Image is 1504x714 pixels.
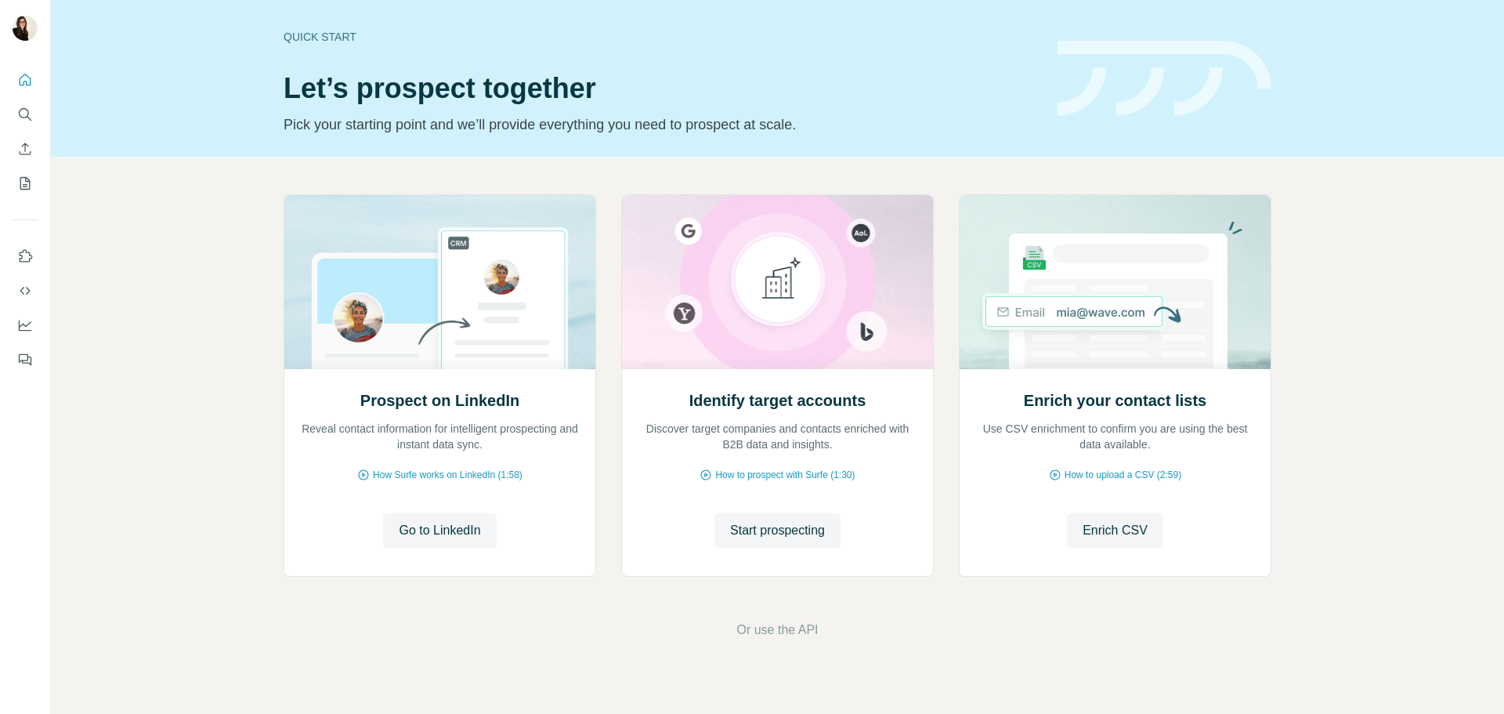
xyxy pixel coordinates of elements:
[13,169,38,198] button: My lists
[284,73,1039,104] h1: Let’s prospect together
[1067,513,1163,548] button: Enrich CSV
[730,521,825,540] span: Start prospecting
[284,114,1039,136] p: Pick your starting point and we’ll provide everything you need to prospect at scale.
[383,513,496,548] button: Go to LinkedIn
[13,311,38,339] button: Dashboard
[1057,41,1271,117] img: banner
[959,195,1271,369] img: Enrich your contact lists
[13,16,38,41] img: Avatar
[373,468,522,482] span: How Surfe works on LinkedIn (1:58)
[13,66,38,94] button: Quick start
[284,29,1039,45] div: Quick start
[689,390,866,411] h2: Identify target accounts
[360,390,519,411] h2: Prospect on LinkedIn
[13,100,38,129] button: Search
[621,195,934,369] img: Identify target accounts
[715,468,855,482] span: How to prospect with Surfe (1:30)
[1024,390,1206,411] h2: Enrich your contact lists
[13,346,38,374] button: Feedback
[300,421,580,452] p: Reveal contact information for intelligent prospecting and instant data sync.
[975,421,1255,452] p: Use CSV enrichment to confirm you are using the best data available.
[638,421,917,452] p: Discover target companies and contacts enriched with B2B data and insights.
[1083,521,1148,540] span: Enrich CSV
[1065,468,1181,482] span: How to upload a CSV (2:59)
[714,513,841,548] button: Start prospecting
[13,242,38,270] button: Use Surfe on LinkedIn
[284,195,596,369] img: Prospect on LinkedIn
[13,135,38,163] button: Enrich CSV
[13,277,38,305] button: Use Surfe API
[399,521,480,540] span: Go to LinkedIn
[736,621,818,640] button: Or use the API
